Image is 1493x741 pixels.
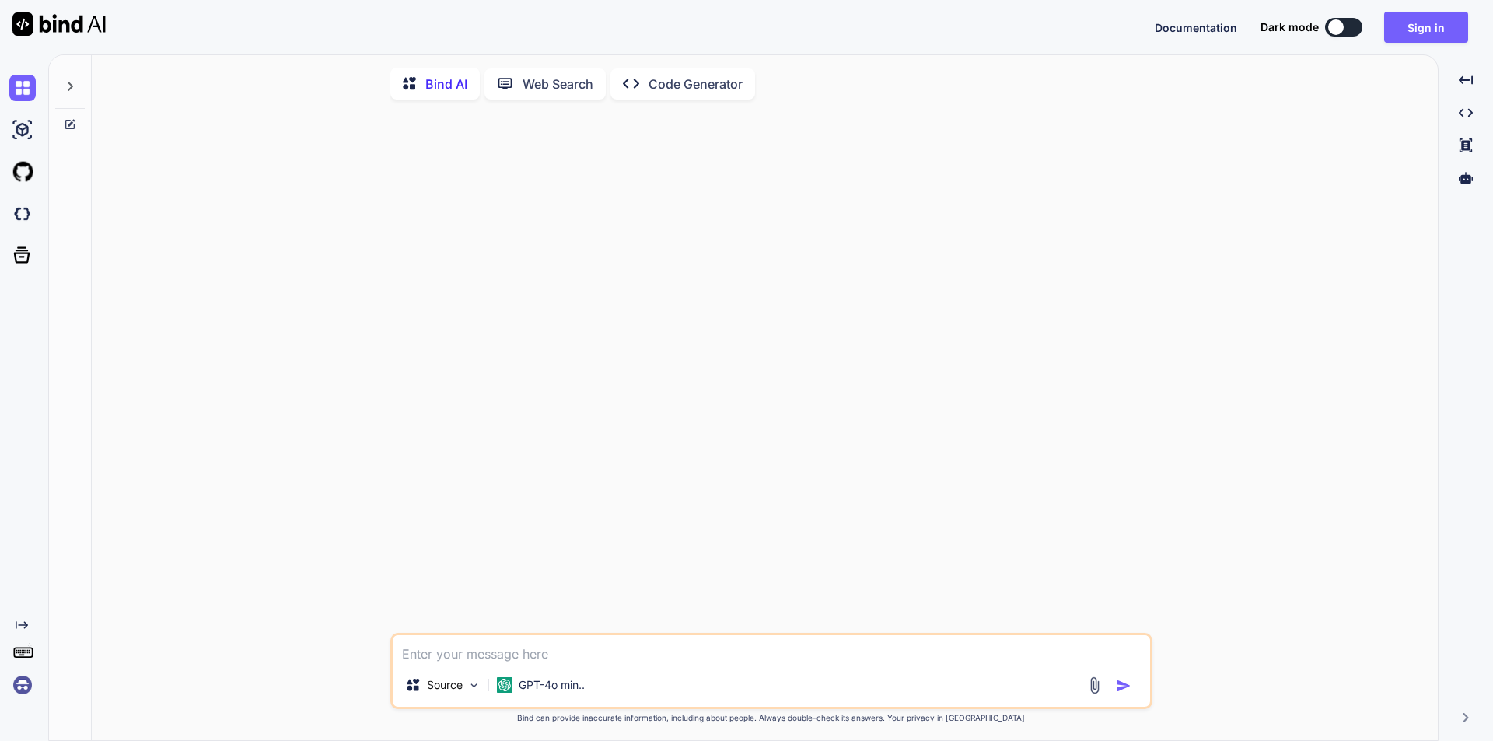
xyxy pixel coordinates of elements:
[9,159,36,185] img: githubLight
[9,201,36,227] img: darkCloudIdeIcon
[12,12,106,36] img: Bind AI
[1116,678,1131,694] img: icon
[519,677,585,693] p: GPT-4o min..
[9,75,36,101] img: chat
[1086,676,1103,694] img: attachment
[390,712,1152,724] p: Bind can provide inaccurate information, including about people. Always double-check its answers....
[9,672,36,698] img: signin
[497,677,512,693] img: GPT-4o mini
[649,75,743,93] p: Code Generator
[523,75,593,93] p: Web Search
[1384,12,1468,43] button: Sign in
[425,75,467,93] p: Bind AI
[1260,19,1319,35] span: Dark mode
[427,677,463,693] p: Source
[1155,19,1237,36] button: Documentation
[1155,21,1237,34] span: Documentation
[467,679,481,692] img: Pick Models
[9,117,36,143] img: ai-studio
